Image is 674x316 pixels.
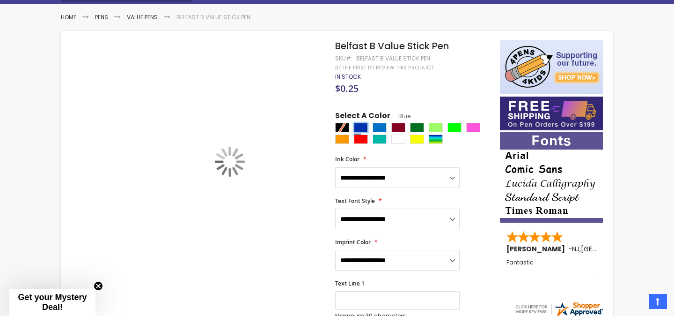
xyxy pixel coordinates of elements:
img: Free shipping on orders over $199 [500,97,603,130]
a: Pens [95,13,108,21]
div: Yellow [410,135,424,144]
span: Imprint Color [335,238,371,246]
span: [GEOGRAPHIC_DATA] [581,244,650,254]
div: Burgundy [391,123,405,132]
div: Assorted [429,135,443,144]
img: font-personalization-examples [500,132,603,223]
img: 4pens 4 kids [500,40,603,94]
span: Blue [390,112,410,120]
button: Close teaser [94,281,103,291]
div: Green Light [429,123,443,132]
div: Blue Light [373,123,387,132]
span: In stock [335,73,361,81]
div: Orange [335,135,349,144]
span: NJ [572,244,579,254]
span: Get your Mystery Deal! [18,293,87,312]
a: Value Pens [127,13,158,21]
div: Availability [335,73,361,81]
span: - , [568,244,650,254]
span: Belfast B Value Stick Pen [335,39,449,53]
span: Text Line 1 [335,279,365,287]
strong: SKU [335,54,352,62]
iframe: Google Customer Reviews [597,291,674,316]
span: Select A Color [335,111,390,123]
div: Pink [466,123,480,132]
div: Green [410,123,424,132]
div: Red [354,135,368,144]
span: $0.25 [335,82,359,95]
div: Get your Mystery Deal!Close teaser [9,289,95,316]
span: [PERSON_NAME] [506,244,568,254]
div: Teal [373,135,387,144]
div: Blue [354,123,368,132]
div: White [391,135,405,144]
div: Belfast B Value Stick Pen [356,55,430,62]
span: Ink Color [335,155,359,163]
a: Be the first to review this product [335,64,433,71]
span: Text Font Style [335,197,375,205]
div: Lime Green [447,123,462,132]
li: Belfast B Value Stick Pen [176,14,250,21]
a: Home [61,13,76,21]
div: Fantastic [506,259,597,279]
